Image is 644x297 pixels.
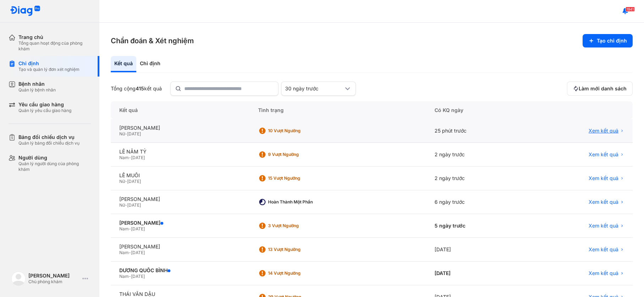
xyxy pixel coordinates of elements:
div: 30 ngày trước [285,85,343,92]
span: Xem kết quả [589,175,618,181]
div: [PERSON_NAME] [119,196,241,202]
div: Chỉ định [18,60,80,67]
span: Nam [119,226,129,231]
span: - [125,179,127,184]
div: DƯƠNG QUỐC BÌNH [119,267,241,274]
span: - [129,250,131,255]
div: Tổng cộng kết quả [111,85,162,92]
span: Nữ [119,131,125,136]
div: Chủ phòng khám [28,279,80,285]
div: Quản lý người dùng của phòng khám [18,161,91,172]
div: [DATE] [426,262,526,285]
span: Nữ [119,202,125,208]
div: LÊ NĂM TỶ [119,148,241,155]
div: Bệnh nhân [18,81,56,87]
div: 3 Vượt ngưỡng [268,223,325,229]
span: - [129,274,131,279]
span: Xem kết quả [589,151,618,158]
span: [DATE] [131,274,145,279]
div: 6 ngày trước [426,190,526,214]
div: [PERSON_NAME] [119,220,241,226]
div: 5 ngày trước [426,214,526,238]
button: Làm mới danh sách [567,82,633,96]
div: Tình trạng [250,101,426,119]
img: logo [11,271,26,286]
div: Kết quả [111,56,136,72]
span: Xem kết quả [589,270,618,276]
span: Nữ [119,179,125,184]
h3: Chẩn đoán & Xét nghiệm [111,36,194,46]
div: Quản lý bảng đối chiếu dịch vụ [18,140,80,146]
span: Xem kết quả [589,223,618,229]
div: 2 ngày trước [426,167,526,190]
img: logo [10,6,40,17]
div: [PERSON_NAME] [28,273,80,279]
div: Trang chủ [18,34,91,40]
span: - [129,226,131,231]
span: Xem kết quả [589,246,618,253]
button: Tạo chỉ định [583,34,633,47]
div: 9 Vượt ngưỡng [268,152,325,157]
span: [DATE] [127,202,141,208]
div: LÊ MUỐI [119,172,241,179]
div: Yêu cầu giao hàng [18,101,71,108]
div: [DATE] [426,238,526,262]
div: 15 Vượt ngưỡng [268,175,325,181]
div: Tạo và quản lý đơn xét nghiệm [18,67,80,72]
div: 25 phút trước [426,119,526,143]
div: 14 Vượt ngưỡng [268,270,325,276]
div: Quản lý bệnh nhân [18,87,56,93]
div: 13 Vượt ngưỡng [268,247,325,252]
div: Bảng đối chiếu dịch vụ [18,134,80,140]
span: - [129,155,131,160]
span: Nam [119,274,129,279]
div: Hoàn thành một phần [268,199,325,205]
span: 1941 [626,7,635,12]
div: Quản lý yêu cầu giao hàng [18,108,71,113]
div: Chỉ định [136,56,164,72]
span: Xem kết quả [589,128,618,134]
span: [DATE] [127,131,141,136]
span: [DATE] [131,226,145,231]
div: Tổng quan hoạt động của phòng khám [18,40,91,52]
span: [DATE] [131,155,145,160]
span: Nam [119,155,129,160]
div: Có KQ ngày [426,101,526,119]
div: 10 Vượt ngưỡng [268,128,325,134]
span: - [125,131,127,136]
span: [DATE] [131,250,145,255]
span: [DATE] [127,179,141,184]
div: [PERSON_NAME] [119,125,241,131]
span: Xem kết quả [589,199,618,205]
span: Làm mới danh sách [579,85,627,92]
div: Kết quả [111,101,250,119]
span: Nam [119,250,129,255]
div: Người dùng [18,155,91,161]
div: [PERSON_NAME] [119,243,241,250]
span: - [125,202,127,208]
div: 2 ngày trước [426,143,526,167]
span: 415 [136,85,144,91]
